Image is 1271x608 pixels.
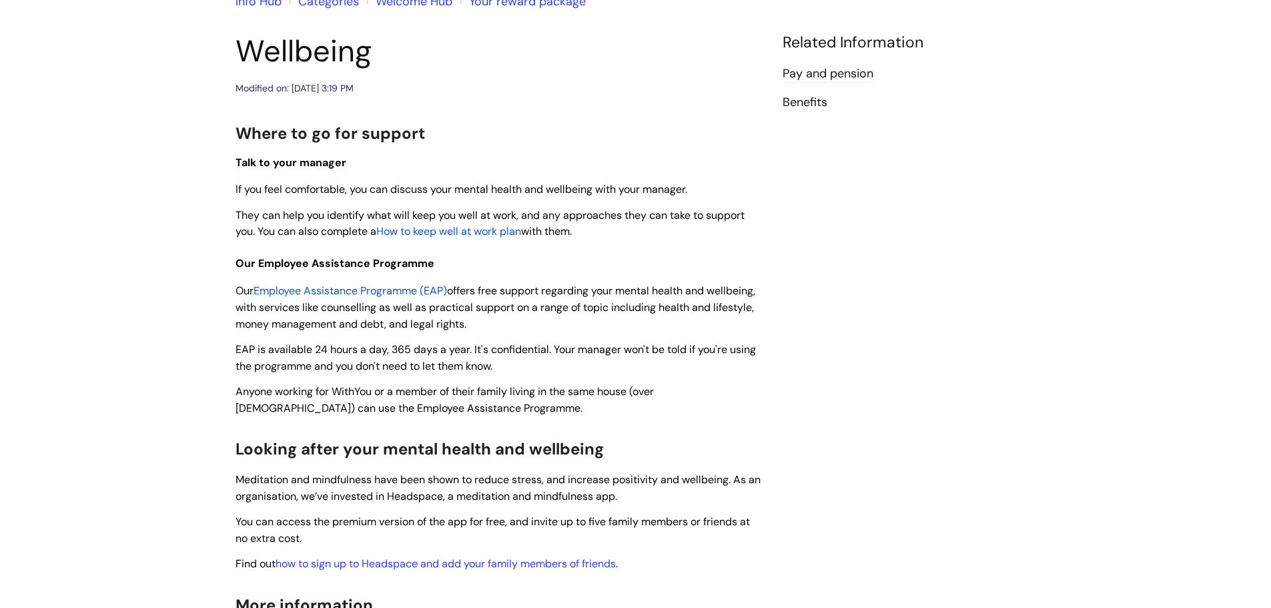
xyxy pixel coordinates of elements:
[783,65,873,83] a: Pay and pension
[236,473,761,503] span: Meditation and mindfulness have been shown to reduce stress, and increase positivity and wellbein...
[236,557,618,571] span: Find out .
[254,284,447,298] a: Employee Assistance Programme (EAP)
[236,208,745,239] span: They can help you identify what will keep you well at work, and any approaches they can take to s...
[236,123,425,143] span: Where to go for support
[783,94,827,111] a: Benefits
[236,284,254,298] span: Our
[236,256,434,270] span: Our Employee Assistance Programme
[236,284,755,331] span: offers free support regarding your mental health and wellbeing, with services like counselling as...
[276,557,616,571] a: how to sign up to Headspace and add your family members of friends
[236,384,654,415] span: Anyone working for WithYou or a member of their family living in the same house (over [DEMOGRAPHI...
[236,156,346,170] span: Talk to your manager
[236,182,687,196] span: If you feel comfortable, you can discuss your mental health and wellbeing with your manager.
[783,33,1036,52] h4: Related Information
[236,80,354,97] div: Modified on: [DATE] 3:19 PM
[236,342,756,373] span: EAP is available 24 hours a day, 365 days a year. It's confidential. Your manager won't be told i...
[236,33,763,69] h1: Wellbeing
[521,224,572,238] span: with them.
[236,438,604,459] span: Looking after your mental health and wellbeing
[376,224,521,238] a: How to keep well at work plan
[236,515,750,545] span: You can access the premium version of the app for free, and invite up to five family members or f...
